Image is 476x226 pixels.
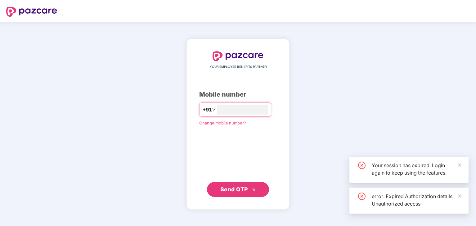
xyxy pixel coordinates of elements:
[358,162,366,169] span: close-circle
[220,186,248,193] span: Send OTP
[207,182,269,197] button: Send OTPdouble-right
[213,51,263,61] img: logo
[212,108,216,111] span: down
[372,193,461,207] div: error: Expired Authorization details, Unauthorized access
[457,194,462,198] span: close
[372,162,461,176] div: Your session has expired. Login again to keep using the features.
[457,163,462,167] span: close
[210,64,267,69] span: YOUR EMPLOYEE BENEFITS PARTNER
[199,120,246,125] a: Change mobile number?
[6,7,57,17] img: logo
[199,90,277,99] div: Mobile number
[252,188,256,192] span: double-right
[203,106,212,114] span: +91
[358,193,366,200] span: close-circle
